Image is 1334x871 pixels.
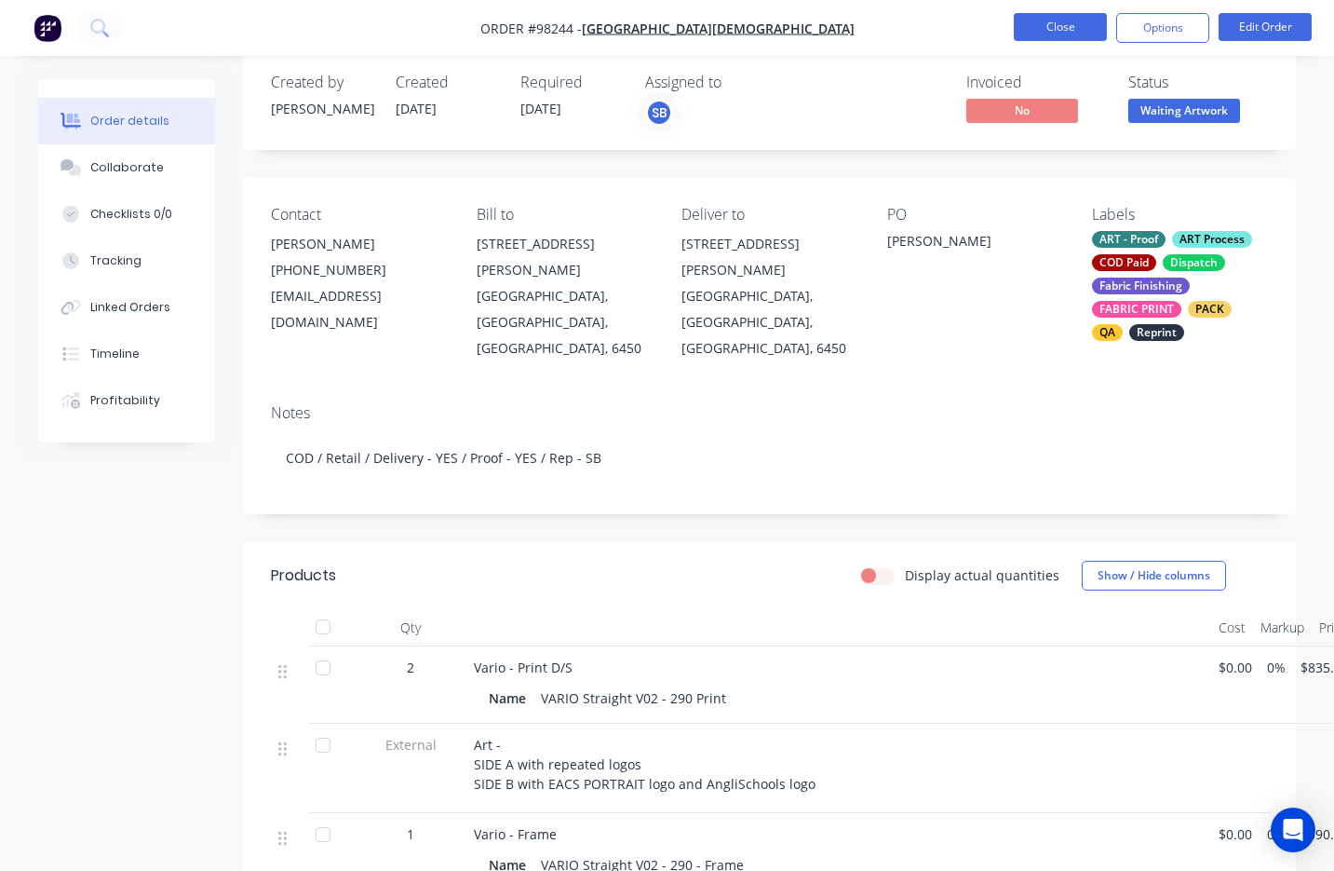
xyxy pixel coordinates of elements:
div: Status [1128,74,1268,91]
div: Bill to [477,206,653,224]
span: Art - SIDE A with repeated logos SIDE B with EACS PORTRAIT logo and AngliSchools logo [474,736,815,793]
button: SB [645,99,673,127]
button: Checklists 0/0 [38,191,215,238]
div: Labels [1092,206,1268,224]
div: VARIO Straight V02 - 290 Print [533,685,734,712]
div: [STREET_ADDRESS][PERSON_NAME] [681,231,857,283]
span: 2 [407,658,414,677]
div: [PERSON_NAME][PHONE_NUMBER][EMAIL_ADDRESS][DOMAIN_NAME] [271,231,447,335]
div: Collaborate [90,159,164,176]
button: Profitability [38,377,215,424]
div: Products [271,565,336,587]
div: PACK [1188,301,1232,318]
div: Fabric Finishing [1092,278,1190,294]
span: $0.00 [1219,658,1252,677]
span: [DATE] [396,100,437,117]
div: Markup [1253,609,1312,646]
span: 0% [1267,658,1286,677]
div: [STREET_ADDRESS][PERSON_NAME][GEOGRAPHIC_DATA], [GEOGRAPHIC_DATA], [GEOGRAPHIC_DATA], 6450 [681,231,857,361]
div: Timeline [90,346,140,362]
div: FABRIC PRINT [1092,301,1181,318]
div: ART Process [1172,231,1252,248]
button: Tracking [38,238,215,284]
label: Display actual quantities [905,565,1059,585]
div: COD / Retail / Delivery - YES / Proof - YES / Rep - SB [271,429,1268,486]
span: External [362,735,459,755]
button: Waiting Artwork [1128,99,1240,127]
button: Linked Orders [38,284,215,331]
div: [GEOGRAPHIC_DATA], [GEOGRAPHIC_DATA], [GEOGRAPHIC_DATA], 6450 [477,283,653,361]
div: [PERSON_NAME] [271,231,447,257]
span: 1 [407,824,414,844]
button: Timeline [38,331,215,377]
span: Vario - Print D/S [474,659,573,676]
div: [STREET_ADDRESS][PERSON_NAME] [477,231,653,283]
div: Linked Orders [90,299,170,316]
div: Contact [271,206,447,224]
div: [STREET_ADDRESS][PERSON_NAME][GEOGRAPHIC_DATA], [GEOGRAPHIC_DATA], [GEOGRAPHIC_DATA], 6450 [477,231,653,361]
div: Assigned to [645,74,831,91]
div: Created by [271,74,373,91]
span: Waiting Artwork [1128,99,1240,122]
span: No [966,99,1078,122]
div: Notes [271,404,1268,422]
span: Vario - Frame [474,825,557,843]
span: [DATE] [520,100,561,117]
div: Invoiced [966,74,1106,91]
div: Cost [1211,609,1253,646]
button: Options [1116,13,1209,43]
div: Open Intercom Messenger [1271,808,1315,852]
div: [GEOGRAPHIC_DATA], [GEOGRAPHIC_DATA], [GEOGRAPHIC_DATA], 6450 [681,283,857,361]
button: Order details [38,98,215,144]
div: QA [1092,324,1123,341]
img: Factory [34,14,61,42]
div: Order details [90,113,169,129]
div: PO [887,206,1063,224]
div: [EMAIL_ADDRESS][DOMAIN_NAME] [271,283,447,335]
button: Show / Hide columns [1082,561,1226,591]
div: [PERSON_NAME] [887,231,1063,257]
button: Collaborate [38,144,215,191]
div: Checklists 0/0 [90,206,172,223]
div: Reprint [1129,324,1184,341]
div: [PHONE_NUMBER] [271,257,447,283]
div: Profitability [90,392,160,409]
div: COD Paid [1092,254,1156,271]
a: [GEOGRAPHIC_DATA][DEMOGRAPHIC_DATA] [582,20,855,37]
div: Created [396,74,498,91]
div: [PERSON_NAME] [271,99,373,118]
div: Required [520,74,623,91]
button: Edit Order [1219,13,1312,41]
span: Order #98244 - [480,20,582,37]
div: Deliver to [681,206,857,224]
span: 0% [1267,824,1286,844]
div: ART - Proof [1092,231,1166,248]
div: Name [489,685,533,712]
div: Tracking [90,252,141,269]
div: Qty [355,609,466,646]
div: Dispatch [1163,254,1225,271]
span: $0.00 [1219,824,1252,844]
button: Close [1014,13,1107,41]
